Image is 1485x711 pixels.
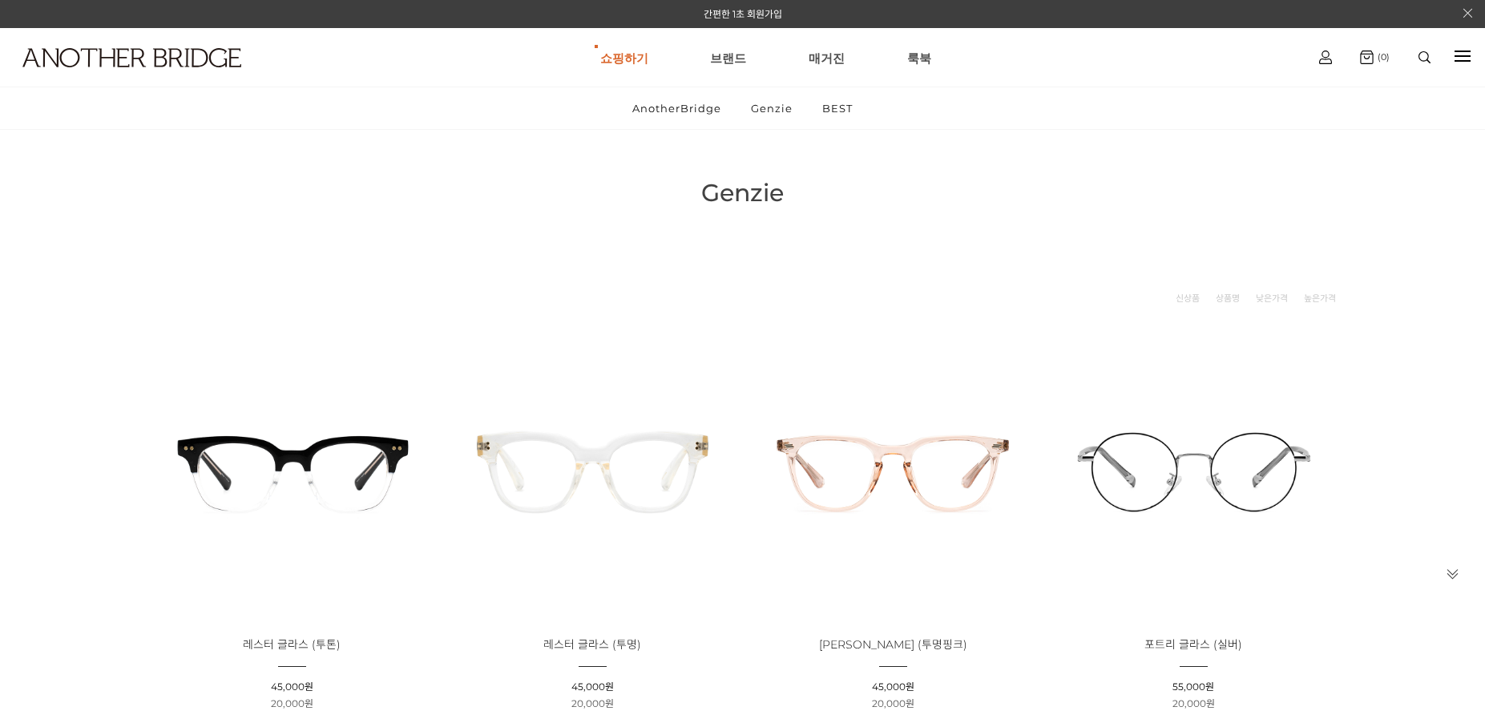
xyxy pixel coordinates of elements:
[749,326,1038,616] img: 애크런 글라스 - 투명핑크 안경 제품 이미지
[600,29,648,87] a: 쇼핑하기
[1172,681,1214,693] span: 55,000원
[809,87,866,129] a: BEST
[448,326,737,616] img: 레스터 글라스 - 투명 안경 제품 이미지
[1374,51,1390,63] span: (0)
[1360,50,1374,64] img: cart
[1172,697,1215,709] span: 20,000원
[1360,50,1390,64] a: (0)
[271,681,313,693] span: 45,000원
[704,8,782,20] a: 간편한 1초 회원가입
[872,697,914,709] span: 20,000원
[8,48,231,107] a: logo
[1304,290,1336,306] a: 높은가격
[243,637,341,652] span: 레스터 글라스 (투톤)
[1256,290,1288,306] a: 낮은가격
[907,29,931,87] a: 룩북
[1176,290,1200,306] a: 신상품
[571,681,614,693] span: 45,000원
[1144,639,1242,651] a: 포트리 글라스 (실버)
[872,681,914,693] span: 45,000원
[701,178,784,208] span: Genzie
[1319,50,1332,64] img: cart
[1049,326,1338,616] img: 포트리 글라스 - 실버 안경 이미지
[737,87,806,129] a: Genzie
[1216,290,1240,306] a: 상품명
[543,637,641,652] span: 레스터 글라스 (투명)
[271,697,313,709] span: 20,000원
[819,639,967,651] a: [PERSON_NAME] (투명핑크)
[809,29,845,87] a: 매거진
[1418,51,1431,63] img: search
[147,326,437,616] img: 레스터 글라스 투톤 - 세련된 투톤 안경 제품 이미지
[619,87,735,129] a: AnotherBridge
[543,639,641,651] a: 레스터 글라스 (투명)
[710,29,746,87] a: 브랜드
[22,48,241,67] img: logo
[819,637,967,652] span: [PERSON_NAME] (투명핑크)
[571,697,614,709] span: 20,000원
[1144,637,1242,652] span: 포트리 글라스 (실버)
[243,639,341,651] a: 레스터 글라스 (투톤)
